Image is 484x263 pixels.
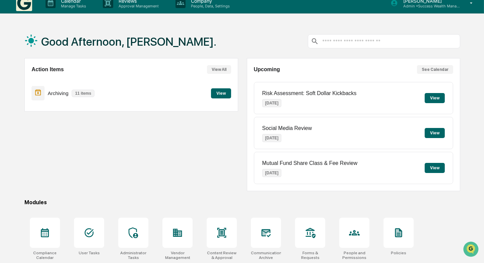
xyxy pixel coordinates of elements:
p: How can we help? [7,14,122,25]
div: Communications Archive [251,251,281,260]
button: View [425,163,445,173]
p: Archiving [48,90,69,96]
a: View [211,90,231,96]
p: People, Data, Settings [186,4,233,8]
span: Attestations [55,84,83,91]
p: 11 items [72,90,94,97]
button: View [211,88,231,98]
span: Pylon [67,114,81,119]
p: [DATE] [262,99,282,107]
h2: Upcoming [254,67,280,73]
p: [DATE] [262,134,282,142]
a: 🔎Data Lookup [4,94,45,106]
iframe: Open customer support [463,241,481,259]
p: [DATE] [262,169,282,177]
div: We're available if you need us! [23,58,85,63]
div: Compliance Calendar [30,251,60,260]
p: Mutual Fund Share Class & Fee Review [262,160,358,166]
button: Start new chat [114,53,122,61]
div: Vendor Management [162,251,193,260]
div: Start new chat [23,51,110,58]
h1: Good Afternoon, [PERSON_NAME]. [41,35,216,48]
div: Administrator Tasks [118,251,148,260]
div: Modules [24,199,460,206]
span: Data Lookup [13,97,42,104]
button: View [425,93,445,103]
span: Preclearance [13,84,43,91]
img: 1746055101610-c473b297-6a78-478c-a979-82029cc54cd1 [7,51,19,63]
div: People and Permissions [339,251,369,260]
div: Content Review & Approval [207,251,237,260]
h2: Action Items [31,67,64,73]
button: View All [207,65,231,74]
div: Policies [391,251,406,255]
p: Manage Tasks [56,4,89,8]
a: Powered byPylon [47,113,81,119]
p: Admin • Success Wealth Management [398,4,460,8]
div: 🔎 [7,98,12,103]
p: Approval Management [113,4,162,8]
button: View [425,128,445,138]
div: User Tasks [79,251,100,255]
div: 🗄️ [49,85,54,90]
div: 🖐️ [7,85,12,90]
p: Risk Assessment: Soft Dollar Kickbacks [262,90,357,96]
button: See Calendar [417,65,453,74]
a: 🗄️Attestations [46,82,86,94]
a: 🖐️Preclearance [4,82,46,94]
div: Forms & Requests [295,251,325,260]
p: Social Media Review [262,125,312,131]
